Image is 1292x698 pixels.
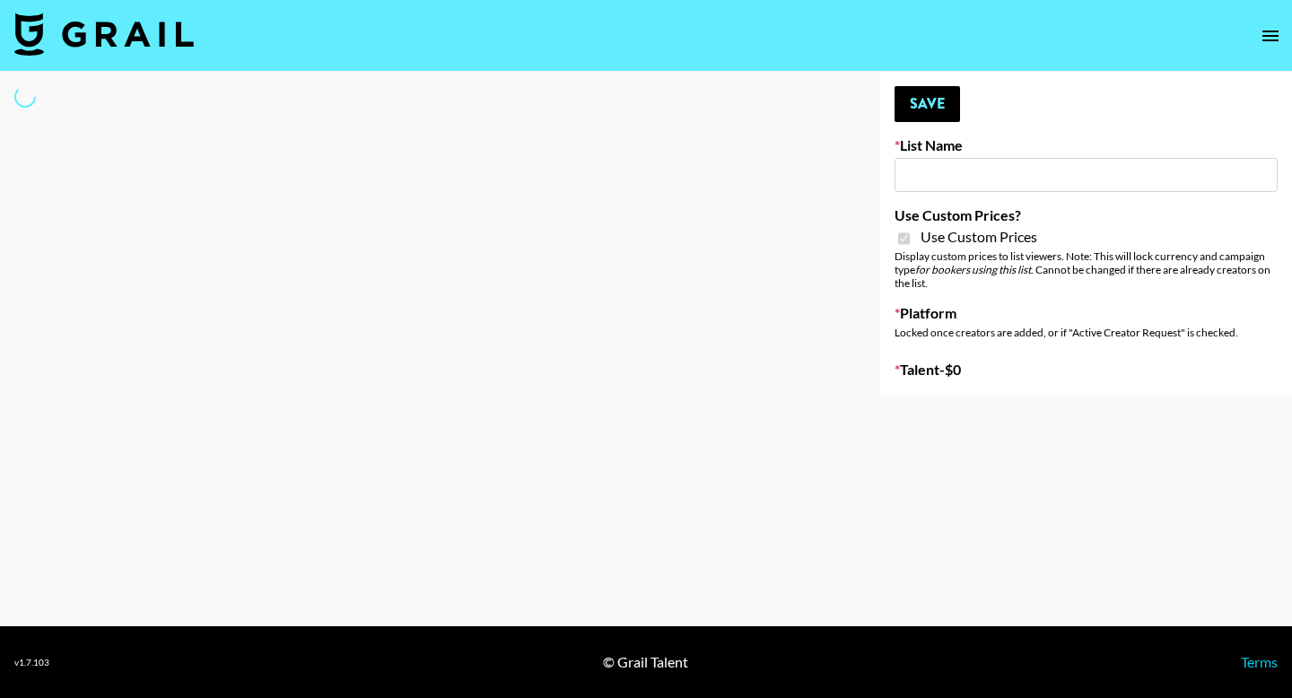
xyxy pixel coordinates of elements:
button: open drawer [1253,18,1288,54]
img: Grail Talent [14,13,194,56]
button: Save [895,86,960,122]
label: Platform [895,304,1278,322]
span: Use Custom Prices [921,228,1037,246]
a: Terms [1241,653,1278,670]
div: v 1.7.103 [14,657,49,668]
label: Talent - $ 0 [895,361,1278,379]
em: for bookers using this list [915,263,1031,276]
div: Locked once creators are added, or if "Active Creator Request" is checked. [895,326,1278,339]
label: List Name [895,136,1278,154]
label: Use Custom Prices? [895,206,1278,224]
div: Display custom prices to list viewers. Note: This will lock currency and campaign type . Cannot b... [895,249,1278,290]
div: © Grail Talent [603,653,688,671]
